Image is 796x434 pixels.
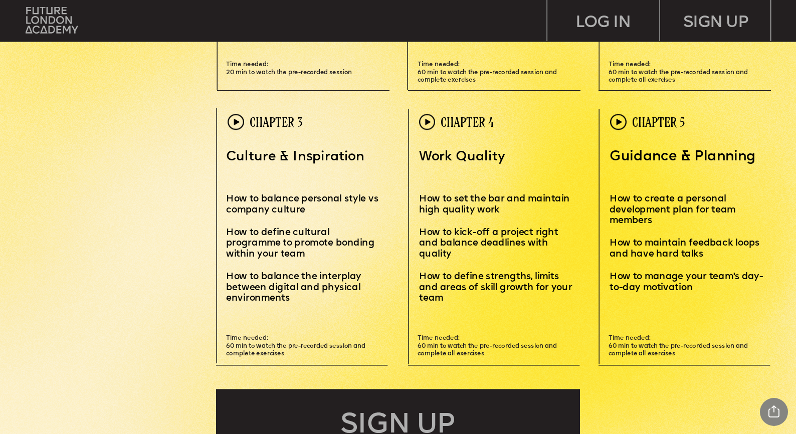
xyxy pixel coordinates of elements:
[226,62,268,68] span: Time needed:
[418,62,558,83] span: Time needed: 60 min to watch the pre-recorded session and complete exercises
[226,150,364,163] span: Culture & Inspiration
[228,114,244,130] img: upload-60f0cde6-1fc7-443c-af28-15e41498aeec.png
[419,114,436,130] img: upload-60f0cde6-1fc7-443c-af28-15e41498aeec.png
[418,335,558,357] span: Time needed: 60 min to watch the pre-recorded session and complete all exercises
[609,62,749,83] span: Time needed: 60 min to watch the pre-recorded session and complete all exercises
[26,7,78,34] img: upload-bfdffa89-fac7-4f57-a443-c7c39906ba42.png
[441,115,493,129] span: CHAPTER 4
[250,115,302,129] span: CHAPTER 3
[610,272,763,292] span: How to manage your team's day-to-day motivation
[610,150,756,163] span: Guidance & Planning
[226,335,367,357] span: Time needed: 60 min to watch the pre-recorded session and complete exercises
[226,228,377,259] span: How to define cultural programme to promote bonding within your team
[610,114,627,130] img: upload-60f0cde6-1fc7-443c-af28-15e41498aeec.png
[419,194,572,214] span: How to set the bar and maintain high quality work
[419,228,560,259] span: How to kick-off a project right and balance deadlines with quality
[226,272,363,303] span: How to balance the interplay between digital and physical environments
[610,194,738,226] span: How to create a personal development plan for team members
[419,272,574,303] span: How to define strengths, limits and areas of skill growth for your team
[609,335,749,357] span: Time needed: 60 min to watch the pre-recorded session and complete all exercises
[226,194,381,214] span: How to balance personal style vs company culture
[419,150,505,163] span: Work Quality
[226,70,352,76] span: 20 min to watch the pre-recorded session
[610,239,762,259] span: How to maintain feedback loops and have hard talks
[760,398,788,426] div: Share
[632,115,685,129] span: CHAPTER 5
